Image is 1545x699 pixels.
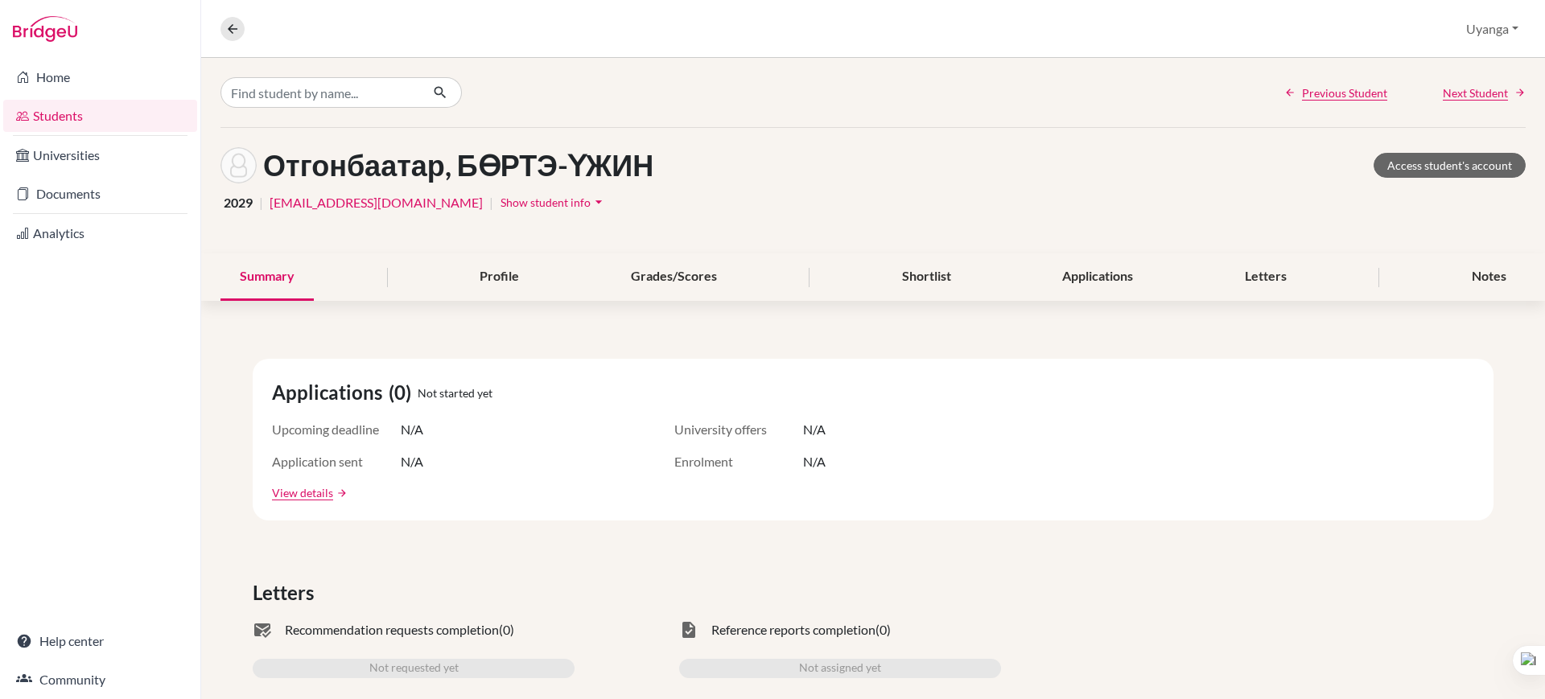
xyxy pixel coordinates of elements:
[3,217,197,249] a: Analytics
[1226,253,1306,301] div: Letters
[220,77,420,108] input: Find student by name...
[799,659,881,678] span: Not assigned yet
[285,620,499,639] span: Recommendation requests completion
[3,139,197,171] a: Universities
[224,193,253,212] span: 2029
[3,625,197,657] a: Help center
[1443,84,1508,101] span: Next Student
[674,452,803,471] span: Enrolment
[272,420,401,439] span: Upcoming deadline
[3,100,197,132] a: Students
[3,61,197,93] a: Home
[253,578,320,607] span: Letters
[3,178,197,210] a: Documents
[1443,84,1526,101] a: Next Student
[270,193,483,212] a: [EMAIL_ADDRESS][DOMAIN_NAME]
[220,253,314,301] div: Summary
[1374,153,1526,178] a: Access student's account
[883,253,970,301] div: Shortlist
[253,620,272,639] span: mark_email_read
[272,452,401,471] span: Application sent
[1459,14,1526,44] button: Uyanga
[500,190,608,215] button: Show student infoarrow_drop_down
[1284,84,1387,101] a: Previous Student
[501,195,591,209] span: Show student info
[460,253,538,301] div: Profile
[401,452,423,471] span: N/A
[803,420,826,439] span: N/A
[418,384,492,401] span: Not started yet
[711,620,875,639] span: Reference reports completion
[612,253,736,301] div: Grades/Scores
[389,378,418,407] span: (0)
[1302,84,1387,101] span: Previous Student
[263,148,653,183] h1: Отгонбаатар, БӨРТЭ-ҮЖИН
[3,664,197,696] a: Community
[272,484,333,501] a: View details
[333,487,348,499] a: arrow_forward
[679,620,698,639] span: task
[13,16,77,42] img: Bridge-U
[259,193,263,212] span: |
[401,420,423,439] span: N/A
[499,620,514,639] span: (0)
[803,452,826,471] span: N/A
[1452,253,1526,301] div: Notes
[875,620,891,639] span: (0)
[1043,253,1152,301] div: Applications
[489,193,493,212] span: |
[272,378,389,407] span: Applications
[220,147,257,183] img: БӨРТЭ-ҮЖИН Отгонбаатар's avatar
[369,659,459,678] span: Not requested yet
[674,420,803,439] span: University offers
[591,194,607,210] i: arrow_drop_down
